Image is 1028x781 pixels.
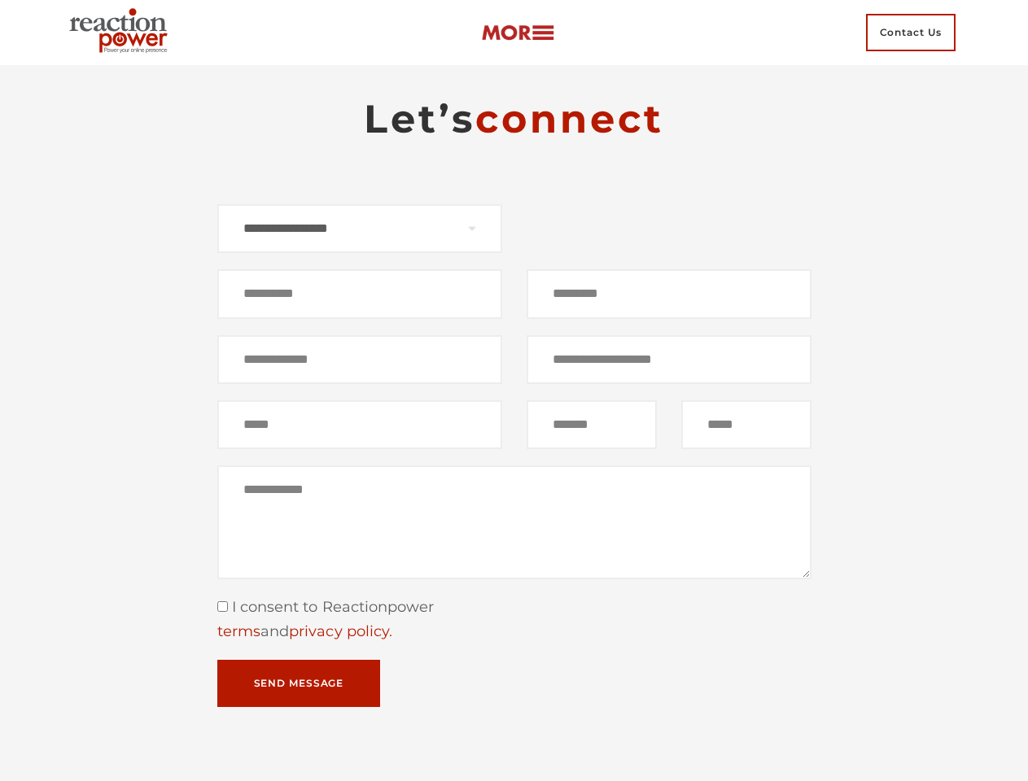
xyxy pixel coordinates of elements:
[228,598,435,616] span: I consent to Reactionpower
[866,14,956,51] span: Contact Us
[217,620,811,644] div: and
[217,204,811,708] form: Contact form
[481,24,554,42] img: more-btn.png
[63,3,181,62] img: Executive Branding | Personal Branding Agency
[217,622,260,640] a: terms
[254,678,344,688] span: Send Message
[475,95,664,142] span: connect
[217,94,811,143] h2: Let’s
[289,622,392,640] a: privacy policy.
[217,660,381,707] button: Send Message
